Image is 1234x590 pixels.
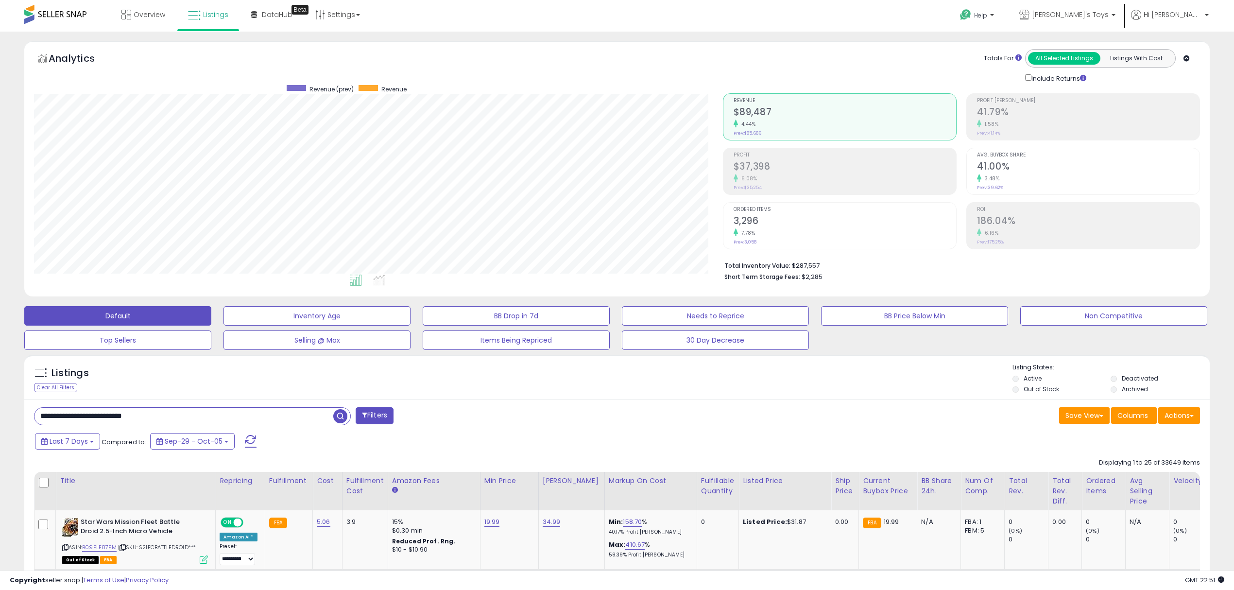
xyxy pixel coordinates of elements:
[81,518,199,538] b: Star Wars Mission Fleet Battle Droid 2.5-Inch Micro Vehicle
[50,436,88,446] span: Last 7 Days
[1086,476,1121,496] div: Ordered Items
[51,366,89,380] h5: Listings
[863,518,881,528] small: FBA
[734,106,956,120] h2: $89,487
[346,476,384,496] div: Fulfillment Cost
[1122,374,1158,382] label: Deactivated
[317,517,330,527] a: 5.06
[701,518,731,526] div: 0
[1173,527,1187,535] small: (0%)
[981,121,999,128] small: 1.58%
[35,433,100,450] button: Last 7 Days
[977,98,1200,104] span: Profit [PERSON_NAME]
[965,518,997,526] div: FBA: 1
[356,407,394,424] button: Filters
[1111,407,1157,424] button: Columns
[977,207,1200,212] span: ROI
[102,437,146,447] span: Compared to:
[1024,385,1059,393] label: Out of Stock
[1052,476,1078,506] div: Total Rev. Diff.
[223,306,411,326] button: Inventory Age
[1130,518,1162,526] div: N/A
[921,476,957,496] div: BB Share 24h.
[965,526,997,535] div: FBM: 5
[150,433,235,450] button: Sep-29 - Oct-05
[981,229,999,237] small: 6.16%
[609,529,689,536] p: 40.17% Profit [PERSON_NAME]
[734,215,956,228] h2: 3,296
[1099,458,1200,468] div: Displaying 1 to 25 of 33649 items
[884,517,899,526] span: 19.99
[984,54,1022,63] div: Totals For
[24,306,211,326] button: Default
[960,9,972,21] i: Get Help
[734,161,956,174] h2: $37,398
[222,519,234,527] span: ON
[604,472,697,510] th: The percentage added to the cost of goods (COGS) that forms the calculator for Min & Max prices.
[734,153,956,158] span: Profit
[734,207,956,212] span: Ordered Items
[724,273,800,281] b: Short Term Storage Fees:
[734,239,756,245] small: Prev: 3,058
[609,476,693,486] div: Markup on Cost
[381,85,407,93] span: Revenue
[743,518,823,526] div: $31.87
[977,215,1200,228] h2: 186.04%
[743,476,827,486] div: Listed Price
[977,153,1200,158] span: Avg. Buybox Share
[269,518,287,528] small: FBA
[220,543,257,565] div: Preset:
[1024,374,1042,382] label: Active
[802,272,823,281] span: $2,285
[977,106,1200,120] h2: 41.79%
[1052,518,1074,526] div: 0.00
[392,537,456,545] b: Reduced Prof. Rng.
[1173,535,1213,544] div: 0
[1173,476,1209,486] div: Velocity
[392,526,473,535] div: $0.30 min
[1100,52,1172,65] button: Listings With Cost
[1012,363,1210,372] p: Listing States:
[609,518,689,536] div: %
[1131,10,1209,32] a: Hi [PERSON_NAME]
[701,476,735,496] div: Fulfillable Quantity
[484,476,534,486] div: Min Price
[220,476,261,486] div: Repricing
[1059,407,1110,424] button: Save View
[622,330,809,350] button: 30 Day Decrease
[392,546,473,554] div: $10 - $10.90
[921,518,953,526] div: N/A
[738,175,757,182] small: 6.08%
[1158,407,1200,424] button: Actions
[60,476,211,486] div: Title
[100,556,117,564] span: FBA
[223,330,411,350] button: Selling @ Max
[423,306,610,326] button: BB Drop in 7d
[62,556,99,564] span: All listings that are currently out of stock and unavailable for purchase on Amazon
[821,306,1008,326] button: BB Price Below Min
[835,476,855,496] div: Ship Price
[269,476,308,486] div: Fulfillment
[1130,476,1165,506] div: Avg Selling Price
[392,486,398,495] small: Amazon Fees.
[392,476,476,486] div: Amazon Fees
[134,10,165,19] span: Overview
[1173,518,1213,526] div: 0
[34,383,77,392] div: Clear All Filters
[291,5,308,15] div: Tooltip anchor
[83,575,124,585] a: Terms of Use
[1009,518,1048,526] div: 0
[62,518,78,537] img: 51fcvwDUeaL._SL40_.jpg
[10,575,45,585] strong: Copyright
[1086,518,1125,526] div: 0
[10,576,169,585] div: seller snap | |
[965,476,1000,496] div: Num of Comp.
[734,130,761,136] small: Prev: $85,686
[977,239,1004,245] small: Prev: 175.25%
[1028,52,1100,65] button: All Selected Listings
[734,98,956,104] span: Revenue
[623,517,642,527] a: 158.70
[543,517,561,527] a: 34.99
[203,10,228,19] span: Listings
[484,517,500,527] a: 19.99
